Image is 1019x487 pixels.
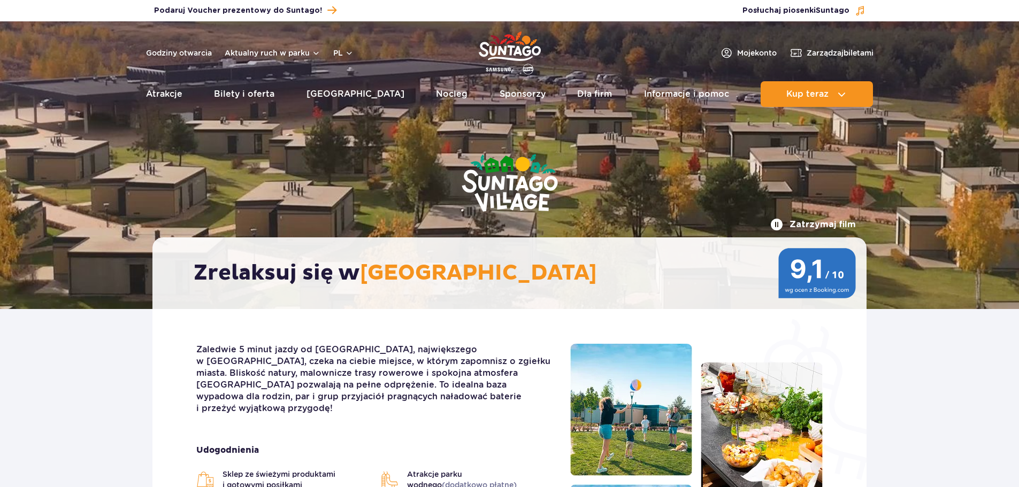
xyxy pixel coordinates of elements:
button: pl [333,48,354,58]
span: Moje konto [737,48,777,58]
a: Park of Poland [479,27,541,76]
a: Mojekonto [720,47,777,59]
a: Atrakcje [146,81,182,107]
img: 9,1/10 wg ocen z Booking.com [778,248,856,298]
span: Posłuchaj piosenki [742,5,849,16]
button: Kup teraz [761,81,873,107]
img: Suntago Village [419,112,601,256]
span: [GEOGRAPHIC_DATA] [360,260,597,287]
button: Aktualny ruch w parku [225,49,320,57]
a: Podaruj Voucher prezentowy do Suntago! [154,3,336,18]
a: Informacje i pomoc [644,81,729,107]
span: Kup teraz [786,89,829,99]
a: Bilety i oferta [214,81,274,107]
a: [GEOGRAPHIC_DATA] [307,81,404,107]
button: Zatrzymaj film [770,218,856,231]
h2: Zrelaksuj się w [194,260,836,287]
a: Dla firm [577,81,612,107]
a: Zarządzajbiletami [790,47,874,59]
p: Zaledwie 5 minut jazdy od [GEOGRAPHIC_DATA], największego w [GEOGRAPHIC_DATA], czeka na ciebie mi... [196,344,554,414]
span: Podaruj Voucher prezentowy do Suntago! [154,5,322,16]
a: Nocleg [436,81,468,107]
span: Zarządzaj biletami [807,48,874,58]
strong: Udogodnienia [196,444,554,456]
a: Sponsorzy [500,81,546,107]
a: Godziny otwarcia [146,48,212,58]
span: Suntago [816,7,849,14]
button: Posłuchaj piosenkiSuntago [742,5,865,16]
